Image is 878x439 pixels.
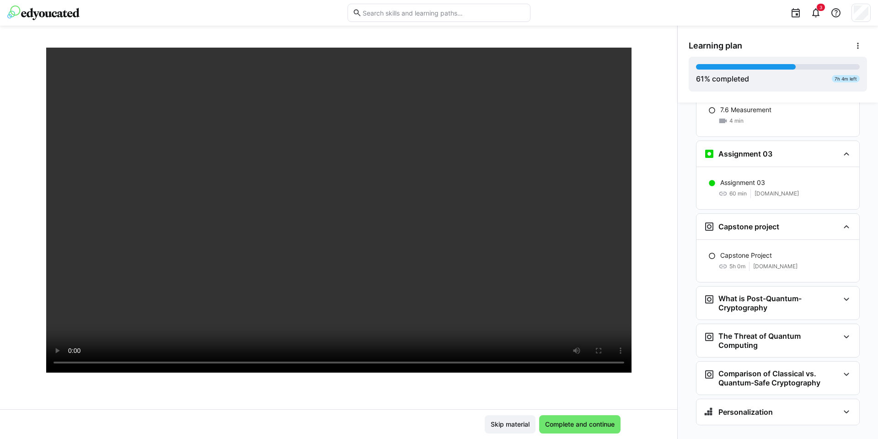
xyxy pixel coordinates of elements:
[720,251,772,260] p: Capstone Project
[485,415,535,434] button: Skip material
[689,41,742,51] span: Learning plan
[720,105,771,114] p: 7.6 Measurement
[489,420,531,429] span: Skip material
[718,149,772,158] h3: Assignment 03
[362,9,525,17] input: Search skills and learning paths…
[718,369,839,387] h3: Comparison of Classical vs. Quantum-Safe Cryptography
[729,263,745,270] span: 5h 0m
[718,294,839,312] h3: What is Post-Quantum-Cryptography
[544,420,616,429] span: Complete and continue
[729,190,747,197] span: 60 min
[832,75,860,82] div: 7h 4m left
[729,117,744,125] span: 4 min
[718,407,773,417] h3: Personalization
[753,263,798,270] span: [DOMAIN_NAME]
[696,73,749,84] div: % completed
[718,331,839,350] h3: The Threat of Quantum Computing
[718,222,779,231] h3: Capstone project
[755,190,799,197] span: [DOMAIN_NAME]
[696,74,704,83] span: 61
[819,5,822,10] span: 3
[539,415,621,434] button: Complete and continue
[720,178,765,187] p: Assignment 03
